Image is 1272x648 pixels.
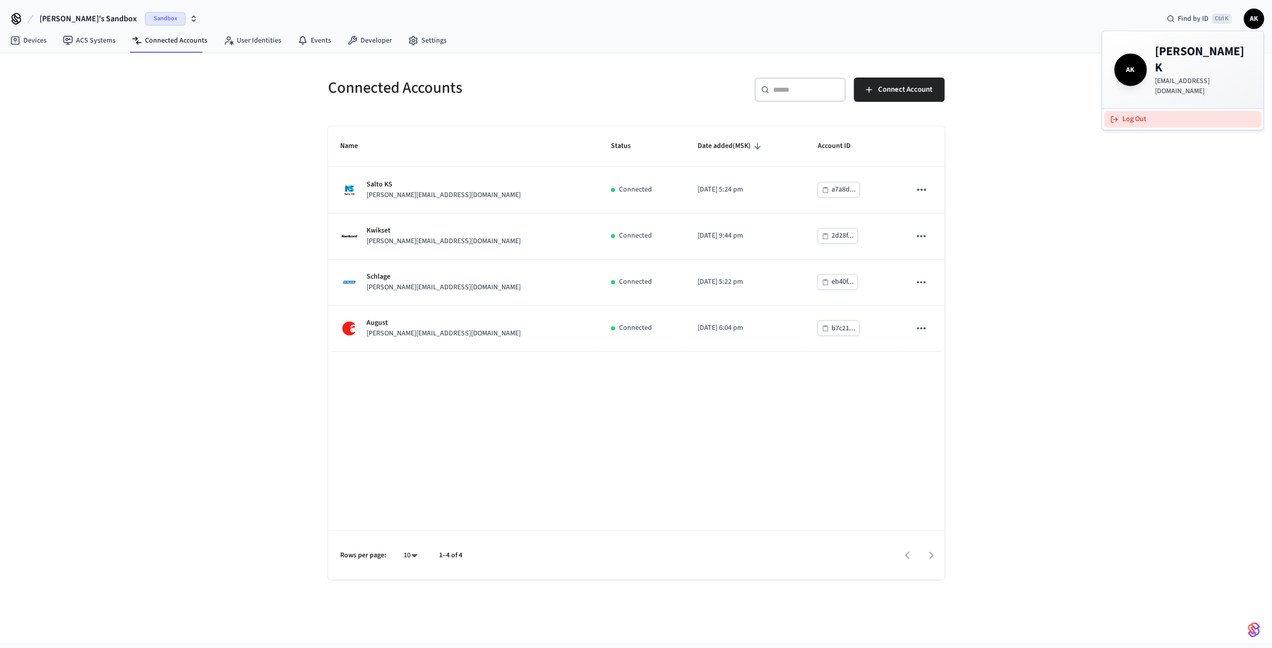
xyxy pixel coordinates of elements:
[831,322,855,335] div: b7c21...
[698,184,793,195] p: [DATE] 5:24 pm
[698,138,764,154] span: Date added(MSK)
[1104,111,1261,128] button: Log Out
[1155,44,1251,76] h4: [PERSON_NAME] K
[817,320,859,336] button: b7c21...
[340,138,371,154] span: Name
[698,231,793,241] p: [DATE] 9:44 pm
[40,13,137,25] span: [PERSON_NAME]'s Sandbox
[2,31,55,50] a: Devices
[1116,56,1145,84] span: AK
[367,236,521,247] p: [PERSON_NAME][EMAIL_ADDRESS][DOMAIN_NAME]
[1212,14,1231,24] span: Ctrl K
[328,126,944,352] table: sticky table
[817,274,858,290] button: eb40f...
[340,319,358,337] img: August Logo, Square
[55,31,124,50] a: ACS Systems
[367,282,521,293] p: [PERSON_NAME][EMAIL_ADDRESS][DOMAIN_NAME]
[817,228,858,244] button: 2d28f...
[817,138,863,154] span: Account ID
[831,276,853,288] div: eb40f...
[340,273,358,291] img: Schlage Logo, Square
[619,277,652,287] p: Connected
[1155,76,1251,96] p: [EMAIL_ADDRESS][DOMAIN_NAME]
[831,230,853,242] div: 2d28f...
[215,31,289,50] a: User Identities
[611,138,644,154] span: Status
[854,78,944,102] button: Connect Account
[1248,622,1260,638] img: SeamLogoGradient.69752ec5.svg
[698,323,793,333] p: [DATE] 6:04 pm
[439,550,462,561] p: 1–4 of 4
[878,83,932,96] span: Connect Account
[367,225,521,236] p: Kwikset
[367,190,521,201] p: [PERSON_NAME][EMAIL_ADDRESS][DOMAIN_NAME]
[1244,9,1264,29] button: AK
[367,328,521,339] p: [PERSON_NAME][EMAIL_ADDRESS][DOMAIN_NAME]
[328,78,630,98] h5: Connected Accounts
[817,182,860,198] button: a7a8d...
[398,548,423,563] div: 10
[367,179,521,190] p: Salto KS
[289,31,339,50] a: Events
[340,550,386,561] p: Rows per page:
[400,31,455,50] a: Settings
[831,183,855,196] div: a7a8d...
[367,272,521,282] p: Schlage
[1245,10,1263,28] span: AK
[340,227,358,245] img: Kwikset Logo, Square
[367,318,521,328] p: August
[124,31,215,50] a: Connected Accounts
[1178,14,1209,24] span: Find by ID
[1158,10,1240,28] div: Find by IDCtrl K
[619,231,652,241] p: Connected
[698,277,793,287] p: [DATE] 5:22 pm
[619,184,652,195] p: Connected
[340,181,358,199] img: Salto KS Logo
[619,323,652,333] p: Connected
[339,31,400,50] a: Developer
[145,12,186,25] span: Sandbox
